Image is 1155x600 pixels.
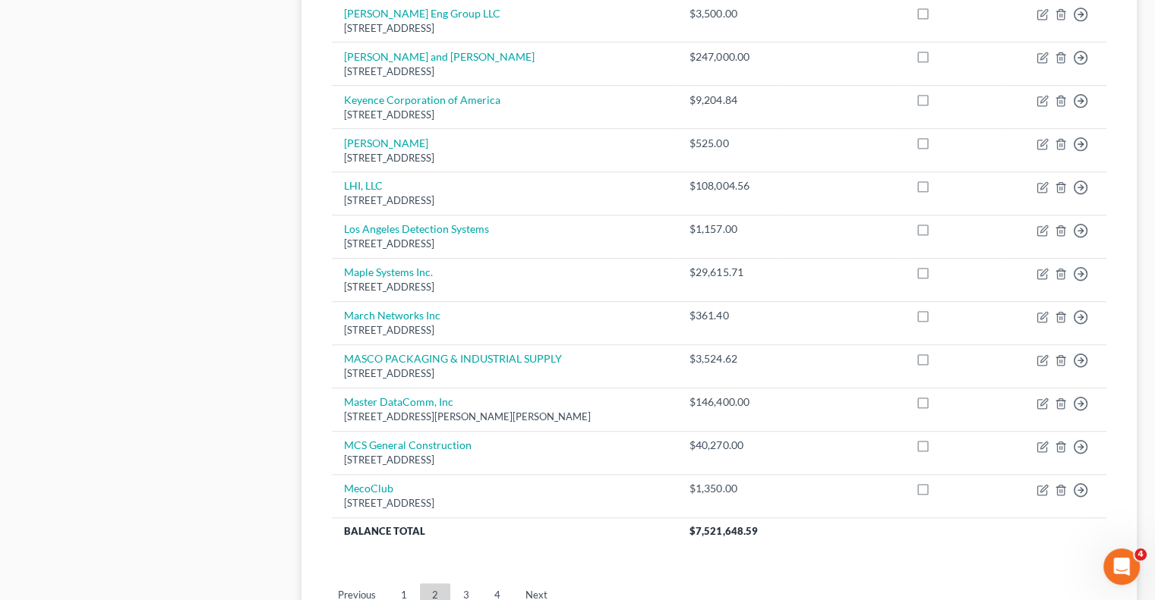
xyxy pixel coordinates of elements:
[690,93,768,108] div: $9,204.84
[344,453,665,467] div: [STREET_ADDRESS]
[690,525,757,537] span: $7,521,648.59
[344,309,440,322] a: March Networks Inc
[344,395,453,408] a: Master DataComm, Inc
[344,482,393,495] a: MecoClub
[344,280,665,294] div: [STREET_ADDRESS]
[690,49,768,64] div: $247,000.00
[344,237,665,251] div: [STREET_ADDRESS]
[344,265,433,278] a: Maple Systems Inc.
[690,6,768,21] div: $3,500.00
[344,496,665,510] div: [STREET_ADDRESS]
[344,193,665,208] div: [STREET_ADDRESS]
[344,7,500,20] a: [PERSON_NAME] Eng Group LLC
[344,108,665,122] div: [STREET_ADDRESS]
[344,21,665,36] div: [STREET_ADDRESS]
[344,366,665,381] div: [STREET_ADDRESS]
[344,323,665,338] div: [STREET_ADDRESS]
[690,136,768,151] div: $525.00
[344,352,562,365] a: MASCO PACKAGING & INDUSTRIAL SUPPLY
[344,151,665,165] div: [STREET_ADDRESS]
[344,179,383,192] a: LHI, LLC
[690,265,768,280] div: $29,615.71
[344,137,428,149] a: [PERSON_NAME]
[690,481,768,496] div: $1,350.00
[690,221,768,237] div: $1,157.00
[690,351,768,366] div: $3,524.62
[690,394,768,410] div: $146,400.00
[344,64,665,79] div: [STREET_ADDRESS]
[344,438,472,451] a: MCS General Construction
[690,178,768,193] div: $108,004.56
[332,517,677,545] th: Balance Total
[690,308,768,323] div: $361.40
[1134,548,1147,561] span: 4
[344,50,535,63] a: [PERSON_NAME] and [PERSON_NAME]
[1103,548,1140,585] iframe: Intercom live chat
[344,410,665,424] div: [STREET_ADDRESS][PERSON_NAME][PERSON_NAME]
[344,222,489,235] a: Los Angeles Detection Systems
[344,93,500,106] a: Keyence Corporation of America
[690,438,768,453] div: $40,270.00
